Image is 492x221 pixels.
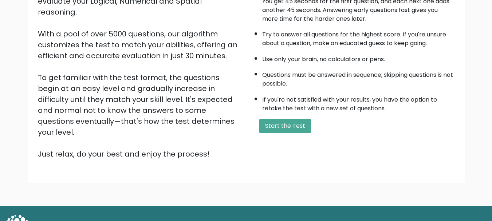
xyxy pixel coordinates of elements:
li: Use only your brain, no calculators or pens. [262,51,454,64]
button: Start the Test [259,119,311,133]
li: Questions must be answered in sequence; skipping questions is not possible. [262,67,454,88]
li: Try to answer all questions for the highest score. If you're unsure about a question, make an edu... [262,27,454,48]
li: If you're not satisfied with your results, you have the option to retake the test with a new set ... [262,92,454,113]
